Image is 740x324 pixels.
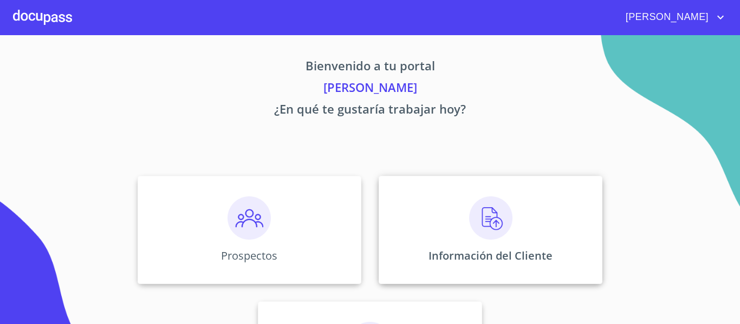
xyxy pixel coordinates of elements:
img: prospectos.png [228,196,271,240]
p: Información del Cliente [429,248,553,263]
p: Prospectos [221,248,277,263]
img: carga.png [469,196,512,240]
p: ¿En qué te gustaría trabajar hoy? [36,100,704,122]
button: account of current user [618,9,727,26]
p: [PERSON_NAME] [36,78,704,100]
p: Bienvenido a tu portal [36,57,704,78]
span: [PERSON_NAME] [618,9,714,26]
